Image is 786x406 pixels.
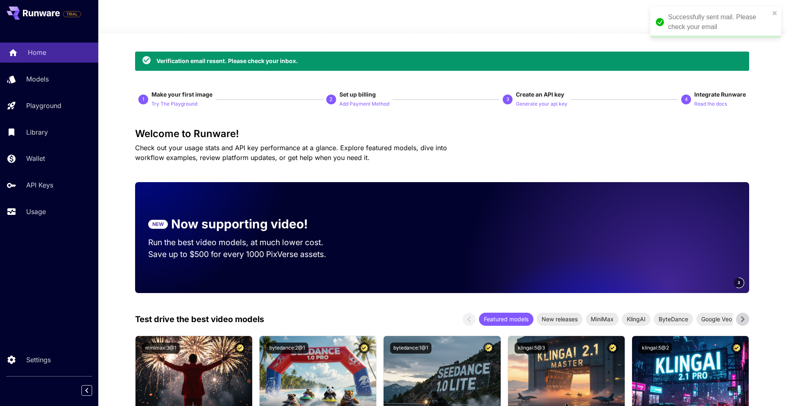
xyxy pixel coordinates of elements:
p: 2 [330,96,332,103]
div: ByteDance [654,313,693,326]
span: Make your first image [151,91,212,98]
div: Collapse sidebar [88,383,98,398]
p: Usage [26,207,46,217]
p: Read the docs [694,100,727,108]
p: API Keys [26,180,53,190]
div: Featured models [479,313,533,326]
span: 3 [738,280,740,286]
span: Integrate Runware [694,91,746,98]
button: klingai:5@3 [515,343,548,354]
p: Add Payment Method [339,100,389,108]
button: close [772,10,778,16]
p: Models [26,74,49,84]
span: Google Veo [696,315,737,323]
p: Generate your api key [516,100,567,108]
button: Certified Model – Vetted for best performance and includes a commercial license. [731,343,742,354]
span: KlingAI [622,315,650,323]
div: Google Veo [696,313,737,326]
button: bytedance:2@1 [266,343,308,354]
button: Collapse sidebar [81,385,92,396]
p: Settings [26,355,51,365]
span: ByteDance [654,315,693,323]
span: Create an API key [516,91,564,98]
button: Generate your api key [516,99,567,108]
p: Run the best video models, at much lower cost. [148,237,339,248]
p: NEW [152,221,164,228]
p: Playground [26,101,61,111]
p: 1 [142,96,145,103]
p: Try The Playground [151,100,197,108]
div: MiniMax [586,313,619,326]
button: Certified Model – Vetted for best performance and includes a commercial license. [607,343,618,354]
button: Certified Model – Vetted for best performance and includes a commercial license. [483,343,494,354]
button: klingai:5@2 [639,343,672,354]
span: Add your payment card to enable full platform functionality. [63,9,81,19]
button: Certified Model – Vetted for best performance and includes a commercial license. [235,343,246,354]
div: Successfully sent mail. Please check your email [668,12,770,32]
p: Wallet [26,153,45,163]
button: minimax:3@1 [142,343,180,354]
span: New releases [537,315,583,323]
button: Certified Model – Vetted for best performance and includes a commercial license. [359,343,370,354]
p: Save up to $500 for every 1000 PixVerse assets. [148,248,339,260]
p: 3 [506,96,509,103]
p: Test drive the best video models [135,313,264,325]
p: Home [28,47,46,57]
span: Set up billing [339,91,376,98]
div: Verification email resent. Please check your inbox. [156,56,298,65]
p: Now supporting video! [171,215,308,233]
button: Read the docs [694,99,727,108]
span: Check out your usage stats and API key performance at a glance. Explore featured models, dive int... [135,144,447,162]
h3: Welcome to Runware! [135,128,749,140]
p: Library [26,127,48,137]
span: Featured models [479,315,533,323]
div: New releases [537,313,583,326]
div: KlingAI [622,313,650,326]
button: bytedance:1@1 [390,343,431,354]
span: MiniMax [586,315,619,323]
p: 4 [685,96,688,103]
button: Try The Playground [151,99,197,108]
span: TRIAL [63,11,81,17]
button: Add Payment Method [339,99,389,108]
